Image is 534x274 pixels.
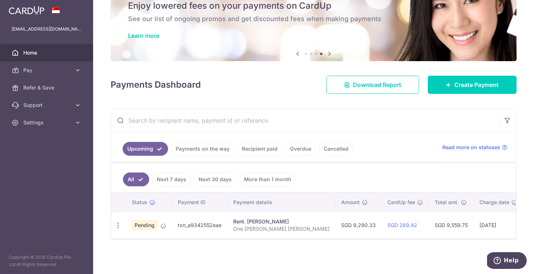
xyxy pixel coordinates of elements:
td: SGD 9,559.75 [429,212,474,238]
span: Create Payment [454,80,499,89]
p: [EMAIL_ADDRESS][DOMAIN_NAME] [12,25,81,33]
span: Home [23,49,71,56]
iframe: Opens a widget where you can find more information [487,252,527,270]
a: Payments on the way [171,142,234,156]
th: Payment details [227,193,335,212]
input: Search by recipient name, payment id or reference [111,109,499,132]
span: Read more on statuses [442,144,500,151]
span: Pay [23,67,71,74]
a: Upcoming [123,142,168,156]
a: Cancelled [319,142,353,156]
img: CardUp [9,6,44,15]
a: All [123,172,149,186]
span: CardUp fee [387,199,415,206]
h4: Payments Dashboard [111,78,201,91]
a: Overdue [285,142,316,156]
span: Refer & Save [23,84,71,91]
td: [DATE] [474,212,523,238]
span: Amount [341,199,360,206]
span: Pending [132,220,158,230]
span: Settings [23,119,71,126]
a: Next 30 days [194,172,236,186]
a: Recipient paid [237,142,282,156]
a: Next 7 days [152,172,191,186]
a: Download Report [326,76,419,94]
td: txn_a9342552eae [172,212,227,238]
h6: See our list of ongoing promos and get discounted fees when making payments [128,15,499,23]
div: Rent. [PERSON_NAME] [233,218,330,225]
a: Create Payment [428,76,517,94]
span: Status [132,199,147,206]
span: Total amt. [435,199,459,206]
span: Download Report [353,80,401,89]
a: Learn more [128,32,159,39]
a: SGD 269.42 [387,222,417,228]
span: Support [23,102,71,109]
span: Charge date [479,199,509,206]
a: More than 1 month [239,172,296,186]
th: Payment ID [172,193,227,212]
a: Read more on statuses [442,144,507,151]
p: One [PERSON_NAME] [PERSON_NAME] [233,225,330,233]
td: SGD 9,290.33 [335,212,382,238]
